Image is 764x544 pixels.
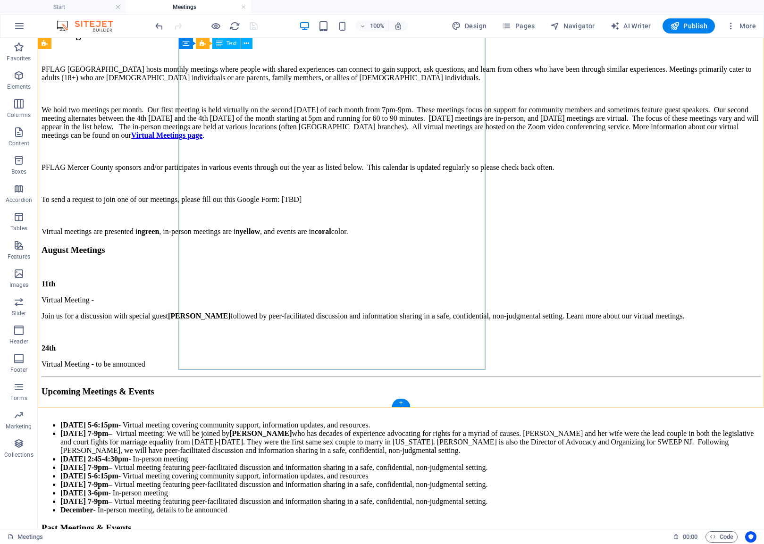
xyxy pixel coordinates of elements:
[448,18,491,33] div: Design (Ctrl+Alt+Y)
[502,21,535,31] span: Pages
[498,18,538,33] button: Pages
[452,21,487,31] span: Design
[7,55,31,62] p: Favorites
[546,18,599,33] button: Navigator
[8,140,29,147] p: Content
[4,451,33,459] p: Collections
[10,394,27,402] p: Forms
[355,20,389,32] button: 100%
[54,20,125,32] img: Editor Logo
[710,531,733,543] span: Code
[11,168,27,176] p: Boxes
[6,196,32,204] p: Accordion
[369,20,385,32] h6: 100%
[7,83,31,91] p: Elements
[154,21,165,32] i: Undo: Change text (Ctrl+Z)
[10,225,27,232] p: Tables
[670,21,707,31] span: Publish
[229,20,240,32] button: reload
[550,21,595,31] span: Navigator
[9,281,29,289] p: Images
[394,22,403,30] i: On resize automatically adjust zoom level to fit chosen device.
[606,18,655,33] button: AI Writer
[8,531,43,543] a: Click to cancel selection. Double-click to open Pages
[683,531,697,543] span: 00 00
[6,423,32,430] p: Marketing
[392,399,410,407] div: +
[689,533,691,540] span: :
[673,531,698,543] h6: Session time
[10,366,27,374] p: Footer
[227,41,237,46] span: Text
[726,21,756,31] span: More
[126,2,251,12] h4: Meetings
[229,21,240,32] i: Reload page
[448,18,491,33] button: Design
[705,531,738,543] button: Code
[663,18,715,33] button: Publish
[610,21,651,31] span: AI Writer
[8,253,30,260] p: Features
[7,111,31,119] p: Columns
[745,531,756,543] button: Usercentrics
[9,338,28,345] p: Header
[722,18,760,33] button: More
[12,310,26,317] p: Slider
[210,20,221,32] button: Click here to leave preview mode and continue editing
[153,20,165,32] button: undo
